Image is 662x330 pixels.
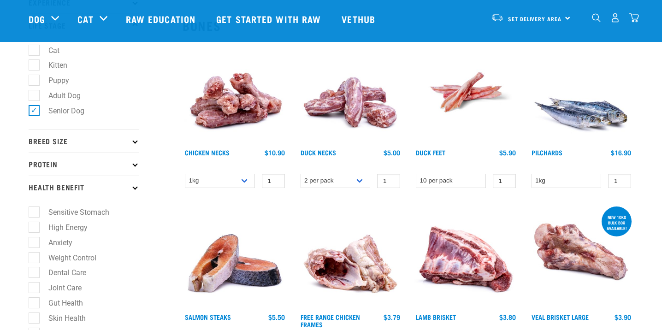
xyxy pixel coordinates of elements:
[34,75,73,86] label: Puppy
[629,13,639,23] img: home-icon@2x.png
[611,149,631,156] div: $16.90
[34,59,71,71] label: Kitten
[301,315,360,326] a: Free Range Chicken Frames
[34,312,89,324] label: Skin Health
[29,12,45,26] a: Dog
[499,313,516,321] div: $3.80
[493,174,516,188] input: 1
[377,174,400,188] input: 1
[414,205,518,309] img: 1240 Lamb Brisket Pieces 01
[34,282,85,294] label: Joint Care
[615,313,631,321] div: $3.90
[384,149,400,156] div: $5.00
[183,40,287,145] img: Pile Of Chicken Necks For Pets
[207,0,332,37] a: Get started with Raw
[384,313,400,321] div: $3.79
[185,151,230,154] a: Chicken Necks
[183,205,287,309] img: 1148 Salmon Steaks 01
[332,0,387,37] a: Vethub
[608,174,631,188] input: 1
[34,45,63,56] label: Cat
[529,205,634,309] img: 1205 Veal Brisket 1pp 01
[268,313,285,321] div: $5.50
[532,315,589,318] a: Veal Brisket Large
[416,315,456,318] a: Lamb Brisket
[34,206,113,218] label: Sensitive Stomach
[416,151,445,154] a: Duck Feet
[185,315,231,318] a: Salmon Steaks
[499,149,516,156] div: $5.90
[262,174,285,188] input: 1
[602,210,632,235] div: new 10kg bulk box available!
[77,12,93,26] a: Cat
[592,13,601,22] img: home-icon-1@2x.png
[34,297,87,309] label: Gut Health
[610,13,620,23] img: user.png
[34,222,91,233] label: High Energy
[532,151,562,154] a: Pilchards
[29,176,139,199] p: Health Benefit
[265,149,285,156] div: $10.90
[34,237,76,248] label: Anxiety
[529,40,634,145] img: Four Whole Pilchards
[117,0,207,37] a: Raw Education
[298,40,403,145] img: Pile Of Duck Necks For Pets
[34,267,90,278] label: Dental Care
[301,151,336,154] a: Duck Necks
[34,105,88,117] label: Senior Dog
[298,205,403,309] img: 1236 Chicken Frame Turks 01
[34,252,100,264] label: Weight Control
[29,130,139,153] p: Breed Size
[508,17,562,20] span: Set Delivery Area
[491,13,503,22] img: van-moving.png
[29,153,139,176] p: Protein
[414,40,518,145] img: Raw Essentials Duck Feet Raw Meaty Bones For Dogs
[34,90,84,101] label: Adult Dog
